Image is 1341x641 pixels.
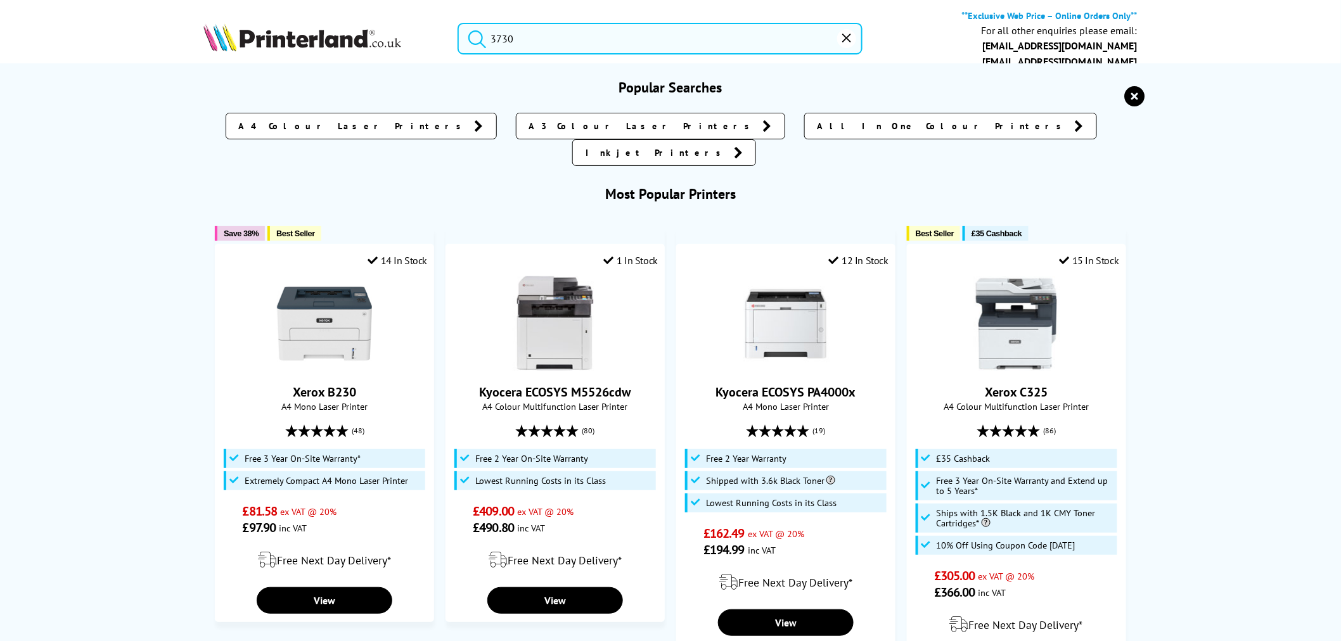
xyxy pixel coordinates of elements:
a: Xerox C325 [985,384,1048,400]
span: Free 2 Year On-Site Warranty [475,454,588,464]
span: A4 Mono Laser Printer [222,400,427,412]
div: 15 In Stock [1060,254,1119,267]
img: Xerox C325 [969,276,1064,371]
span: A4 Colour Laser Printers [239,120,468,132]
div: modal_delivery [452,542,658,578]
span: inc VAT [517,522,545,534]
span: (48) [352,419,364,443]
span: Free 3 Year On-Site Warranty* [245,454,361,464]
span: ex VAT @ 20% [748,528,804,540]
img: Printerland Logo [203,23,401,51]
span: Best Seller [276,229,315,238]
span: inc VAT [748,544,776,556]
a: View [487,587,623,614]
div: 12 In Stock [829,254,889,267]
h3: Most Popular Printers [203,185,1137,203]
span: A3 Colour Laser Printers [529,120,757,132]
span: inc VAT [279,522,307,534]
a: Xerox B230 [293,384,356,400]
a: Printerland Logo [203,23,441,54]
a: All In One Colour Printers [804,113,1097,139]
a: Kyocera ECOSYS PA4000x [738,361,833,374]
span: £194.99 [703,542,745,558]
span: 10% Off Using Coupon Code [DATE] [937,540,1075,550]
span: £35 Cashback [937,454,991,464]
span: Free 3 Year On-Site Warranty and Extend up to 5 Years* [937,476,1114,496]
span: Shipped with 3.6k Black Toner [706,476,835,486]
span: A4 Mono Laser Printer [683,400,889,412]
span: £81.58 [243,503,278,519]
span: £409.00 [473,503,514,519]
button: £35 Cashback [963,226,1028,241]
div: For all other enquiries please email: [982,25,1138,37]
div: 14 In Stock [368,254,427,267]
span: £490.80 [473,519,514,536]
span: Lowest Running Costs in its Class [475,476,606,486]
div: modal_delivery [222,542,427,578]
input: Search product [458,23,863,54]
a: View [718,609,854,636]
span: ex VAT @ 20% [517,505,574,517]
span: ex VAT @ 20% [280,505,337,517]
div: modal_delivery [683,564,889,600]
span: Lowest Running Costs in its Class [706,498,837,508]
img: Kyocera ECOSYS PA4000x [738,276,833,371]
img: Kyocera ECOSYS M5526cdw [508,276,603,371]
button: Save 38% [215,226,265,241]
span: ex VAT @ 20% [978,570,1035,582]
span: (86) [1043,419,1056,443]
span: £366.00 [934,584,975,600]
div: 1 In Stock [604,254,658,267]
span: Best Seller [916,229,954,238]
span: (19) [812,419,825,443]
a: Xerox B230 [277,361,372,374]
a: Inkjet Printers [572,139,756,166]
span: Inkjet Printers [586,146,728,159]
a: Kyocera ECOSYS M5526cdw [508,361,603,374]
a: Kyocera ECOSYS M5526cdw [480,384,631,400]
a: [EMAIL_ADDRESS][DOMAIN_NAME] [983,39,1138,52]
span: £162.49 [703,525,745,542]
span: Save 38% [224,229,259,238]
span: Free 2 Year Warranty [706,454,786,464]
h3: Popular Searches [203,79,1137,96]
span: Extremely Compact A4 Mono Laser Printer [245,476,408,486]
a: Xerox C325 [969,361,1064,374]
a: [EMAIL_ADDRESS][DOMAIN_NAME] [983,55,1138,68]
span: £305.00 [934,568,975,584]
span: All In One Colour Printers [818,120,1068,132]
span: A4 Colour Multifunction Laser Printer [452,400,658,412]
span: Ships with 1.5K Black and 1K CMY Toner Cartridges* [937,508,1114,528]
a: Kyocera ECOSYS PA4000x [715,384,856,400]
a: A3 Colour Laser Printers [516,113,785,139]
span: £35 Cashback [972,229,1022,238]
span: A4 Colour Multifunction Laser Printer [914,400,1119,412]
a: View [257,587,392,614]
span: inc VAT [978,587,1006,599]
a: A4 Colour Laser Printers [226,113,497,139]
button: Best Seller [267,226,321,241]
button: Best Seller [907,226,961,241]
img: Xerox B230 [277,276,372,371]
span: (80) [582,419,595,443]
span: £97.90 [243,519,276,536]
b: **Exclusive Web Price – Online Orders Only** [962,10,1138,22]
